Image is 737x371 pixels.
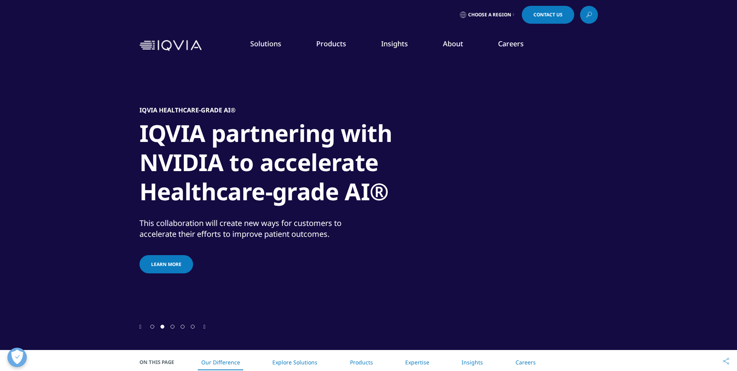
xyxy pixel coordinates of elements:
span: On This Page [139,358,182,366]
div: Previous slide [139,323,141,330]
span: Go to slide 2 [160,325,164,329]
a: Our Difference [201,359,240,366]
a: Careers [516,359,536,366]
span: Contact Us [533,12,563,17]
a: Expertise [405,359,429,366]
nav: Primary [205,27,598,64]
a: Learn more [139,255,193,273]
a: Explore Solutions [272,359,317,366]
button: Open Preferences [7,348,27,367]
h5: IQVIA Healthcare-grade AI® [139,106,235,114]
a: Solutions [250,39,281,48]
a: Products [316,39,346,48]
h1: IQVIA partnering with NVIDIA to accelerate Healthcare-grade AI® [139,119,431,211]
span: Go to slide 5 [191,325,195,329]
span: Choose a Region [468,12,511,18]
span: Go to slide 4 [181,325,185,329]
div: This collaboration will create new ways for customers to accelerate their efforts to improve pati... [139,218,367,240]
div: Next slide [204,323,206,330]
span: Learn more [151,261,181,268]
img: IQVIA Healthcare Information Technology and Pharma Clinical Research Company [139,40,202,51]
span: Go to slide 3 [171,325,174,329]
a: About [443,39,463,48]
span: Go to slide 1 [150,325,154,329]
a: Insights [462,359,483,366]
a: Products [350,359,373,366]
a: Insights [381,39,408,48]
div: 2 / 5 [139,58,598,323]
a: Careers [498,39,524,48]
a: Contact Us [522,6,574,24]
